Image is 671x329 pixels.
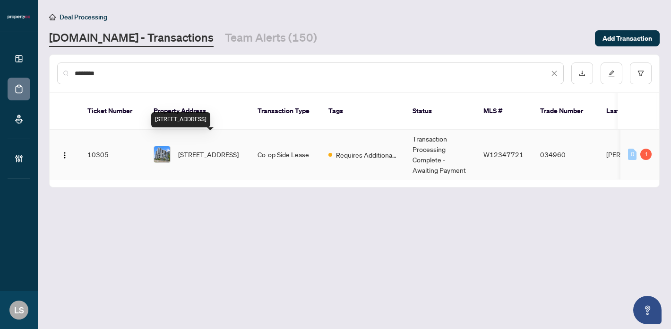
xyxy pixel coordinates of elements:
div: [STREET_ADDRESS] [151,112,210,127]
a: [DOMAIN_NAME] - Transactions [49,30,214,47]
td: 10305 [80,130,146,179]
button: Open asap [633,296,662,324]
span: download [579,70,585,77]
span: Requires Additional Docs [336,150,397,160]
span: Add Transaction [602,31,652,46]
td: Transaction Processing Complete - Awaiting Payment [405,130,476,179]
span: LS [14,303,24,317]
th: Ticket Number [80,93,146,130]
a: Team Alerts (150) [225,30,317,47]
div: 1 [640,149,652,160]
button: filter [630,62,652,84]
th: Last Updated By [599,93,670,130]
button: download [571,62,593,84]
img: logo [8,14,30,20]
img: Logo [61,151,69,159]
th: Status [405,93,476,130]
button: Add Transaction [595,30,660,46]
th: MLS # [476,93,533,130]
span: filter [637,70,644,77]
th: Tags [321,93,405,130]
th: Trade Number [533,93,599,130]
span: [STREET_ADDRESS] [178,149,239,160]
span: home [49,14,56,20]
td: Co-op Side Lease [250,130,321,179]
button: Logo [57,147,72,162]
div: 0 [628,149,637,160]
span: Deal Processing [60,13,107,21]
img: thumbnail-img [154,146,170,162]
button: edit [601,62,622,84]
span: close [551,70,558,77]
td: [PERSON_NAME] [599,130,670,179]
th: Transaction Type [250,93,321,130]
span: edit [608,70,615,77]
td: 034960 [533,130,599,179]
th: Property Address [146,93,250,130]
span: W12347721 [483,150,524,159]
